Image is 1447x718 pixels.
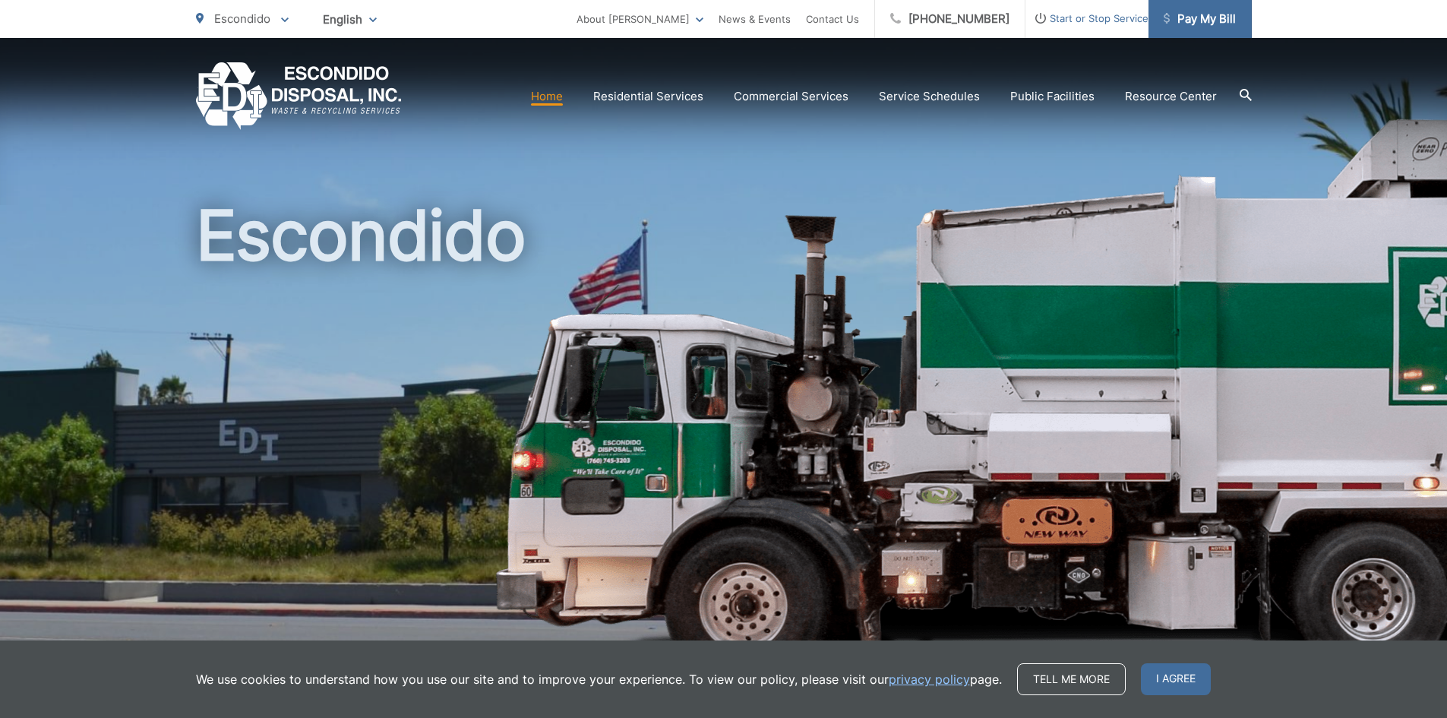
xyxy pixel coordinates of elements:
a: Residential Services [593,87,703,106]
span: I agree [1141,663,1211,695]
a: Commercial Services [734,87,848,106]
span: Escondido [214,11,270,26]
span: Pay My Bill [1164,10,1236,28]
a: Resource Center [1125,87,1217,106]
a: Public Facilities [1010,87,1095,106]
a: About [PERSON_NAME] [577,10,703,28]
h1: Escondido [196,198,1252,678]
a: Home [531,87,563,106]
a: privacy policy [889,670,970,688]
a: Contact Us [806,10,859,28]
a: EDCD logo. Return to the homepage. [196,62,402,130]
a: Service Schedules [879,87,980,106]
p: We use cookies to understand how you use our site and to improve your experience. To view our pol... [196,670,1002,688]
a: Tell me more [1017,663,1126,695]
span: English [311,6,388,33]
a: News & Events [719,10,791,28]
